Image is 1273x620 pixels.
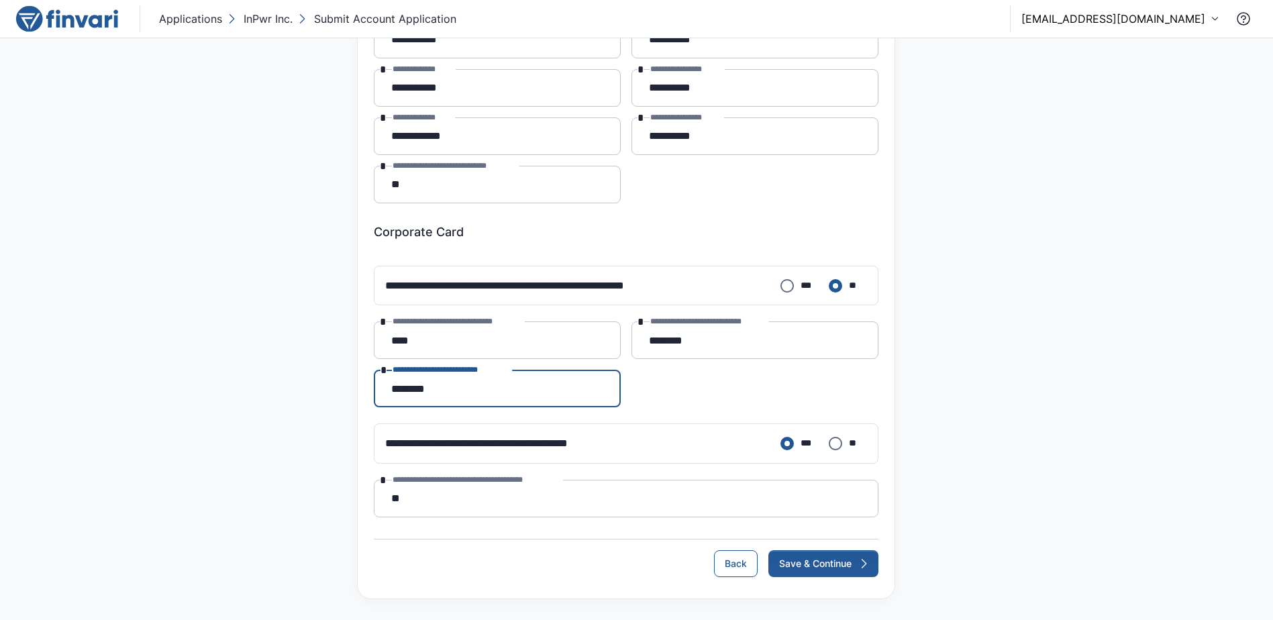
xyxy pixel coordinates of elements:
[244,11,293,27] p: InPwr Inc.
[1230,5,1257,32] button: Contact Support
[1021,11,1205,27] p: [EMAIL_ADDRESS][DOMAIN_NAME]
[156,8,225,30] button: Applications
[314,11,456,27] p: Submit Account Application
[295,8,459,30] button: Submit Account Application
[714,550,758,577] button: Back
[374,225,878,240] h6: Corporate Card
[16,5,118,32] img: logo
[768,550,878,577] button: Save & Continue
[225,8,295,30] button: InPwr Inc.
[1021,11,1219,27] button: [EMAIL_ADDRESS][DOMAIN_NAME]
[159,11,222,27] p: Applications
